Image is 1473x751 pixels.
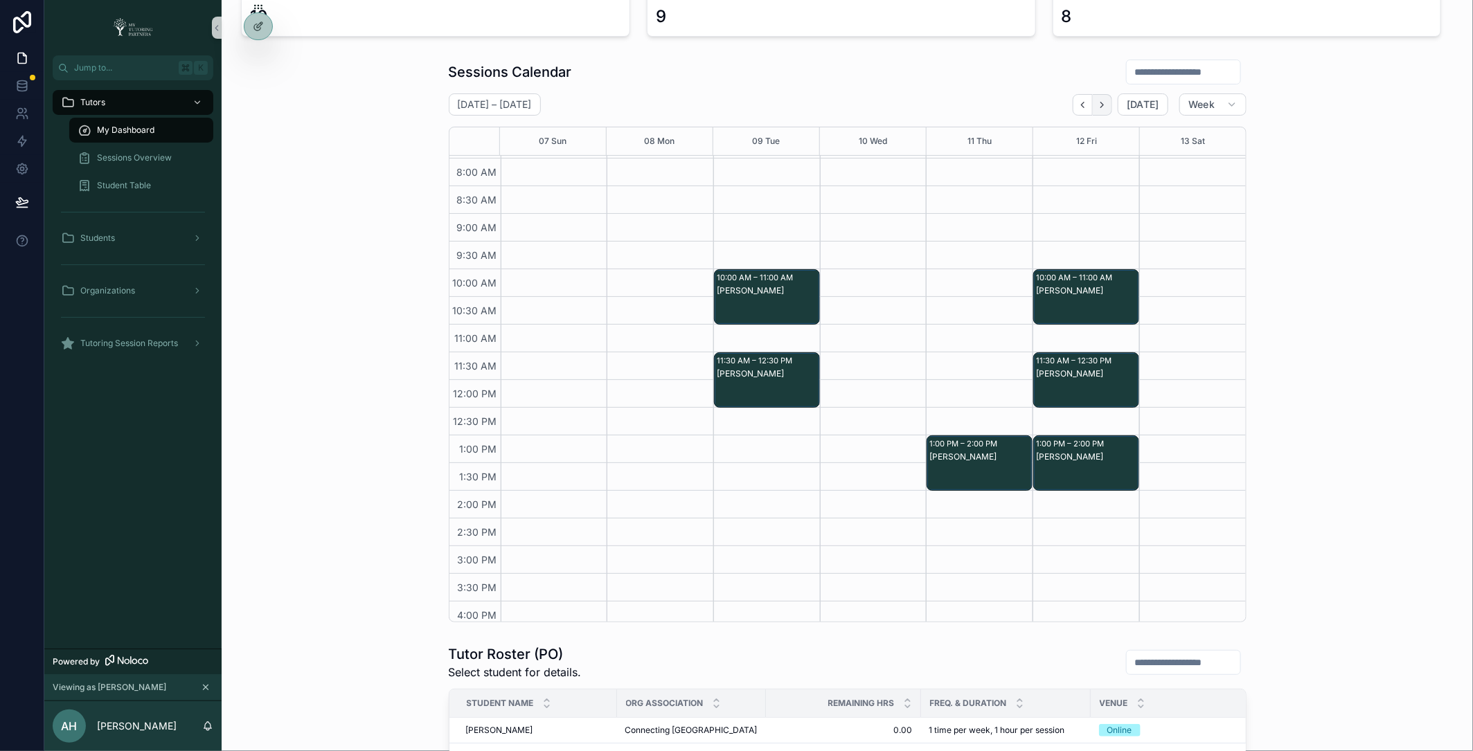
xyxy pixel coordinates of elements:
span: 2:30 PM [454,526,501,538]
div: 1:00 PM – 2:00 PM [929,437,1001,451]
span: Select student for details. [449,664,582,680]
div: [PERSON_NAME] [717,368,819,379]
span: AH [62,718,78,734]
span: 12:30 PM [450,415,501,427]
span: 11:30 AM [452,360,501,372]
span: 11:00 AM [452,332,501,344]
a: Student Table [69,173,213,198]
div: 10:00 AM – 11:00 AM[PERSON_NAME] [715,270,819,324]
button: 07 Sun [539,127,567,155]
div: 11:30 AM – 12:30 PM[PERSON_NAME] [715,353,819,407]
a: Connecting [GEOGRAPHIC_DATA] [625,725,758,736]
span: Jump to... [74,62,173,73]
span: Venue [1100,698,1128,709]
div: [PERSON_NAME] [1036,368,1138,379]
span: Freq. & Duration [930,698,1007,709]
div: 8 [1062,6,1072,28]
div: 9 [656,6,666,28]
button: Jump to...K [53,55,213,80]
div: 1:00 PM – 2:00 PM[PERSON_NAME] [1034,436,1139,490]
div: 1:00 PM – 2:00 PM [1036,437,1107,451]
span: Week [1188,98,1215,111]
a: My Dashboard [69,118,213,143]
span: K [195,62,206,73]
div: [PERSON_NAME] [717,285,819,296]
div: [PERSON_NAME] [929,451,1031,462]
a: Organizations [53,278,213,303]
span: Org Association [626,698,704,709]
a: Tutors [53,90,213,115]
span: Students [80,233,115,244]
span: [PERSON_NAME] [466,725,533,736]
button: 11 Thu [967,127,992,155]
button: 08 Mon [645,127,675,155]
a: Sessions Overview [69,145,213,170]
span: Organizations [80,285,135,296]
span: 10:30 AM [449,305,501,316]
span: [DATE] [1127,98,1159,111]
span: Powered by [53,656,100,667]
button: 09 Tue [753,127,780,155]
span: 1 time per week, 1 hour per session [929,725,1065,736]
span: Student Table [97,180,151,191]
div: Online [1107,724,1132,736]
div: 10:00 AM – 11:00 AM [1036,271,1116,284]
span: Tutoring Session Reports [80,338,178,349]
div: 11:30 AM – 12:30 PM [1036,354,1115,368]
button: 13 Sat [1181,127,1205,155]
button: Week [1179,93,1246,116]
span: 12:00 PM [450,388,501,399]
span: Viewing as [PERSON_NAME] [53,682,166,693]
h2: [DATE] – [DATE] [458,98,532,111]
button: 10 Wed [859,127,887,155]
span: My Dashboard [97,125,154,136]
h1: Sessions Calendar [449,62,572,82]
div: scrollable content [44,80,222,374]
button: [DATE] [1118,93,1168,116]
div: [PERSON_NAME] [1036,285,1138,296]
span: 3:00 PM [454,554,501,565]
span: 10:00 AM [449,277,501,289]
span: 3:30 PM [454,581,501,593]
span: Tutors [80,97,105,108]
button: Next [1093,94,1112,116]
h1: Tutor Roster (PO) [449,644,582,664]
span: 1:00 PM [456,443,501,455]
div: [PERSON_NAME] [1036,451,1138,462]
button: 12 Fri [1076,127,1097,155]
a: Powered by [44,649,222,674]
a: 1 time per week, 1 hour per session [929,725,1082,736]
a: [PERSON_NAME] [466,725,609,736]
div: 10:00 AM – 11:00 AM[PERSON_NAME] [1034,270,1139,324]
span: 2:00 PM [454,498,501,510]
span: 4:00 PM [454,609,501,621]
span: Remaining Hrs [828,698,895,709]
div: 1:00 PM – 2:00 PM[PERSON_NAME] [927,436,1032,490]
a: 0.00 [774,725,913,736]
span: Sessions Overview [97,152,172,163]
button: Back [1073,94,1093,116]
a: Tutoring Session Reports [53,331,213,356]
a: Online [1099,724,1240,736]
span: 9:00 AM [454,221,501,233]
div: 11:30 AM – 12:30 PM[PERSON_NAME] [1034,353,1139,407]
a: Students [53,226,213,251]
span: 8:00 AM [454,166,501,178]
div: 10:00 AM – 11:00 AM [717,271,796,284]
span: Student Name [467,698,534,709]
div: 11:30 AM – 12:30 PM [717,354,796,368]
span: 9:30 AM [454,249,501,261]
span: 8:30 AM [454,194,501,206]
p: [PERSON_NAME] [97,719,177,733]
img: App logo [109,17,157,39]
span: 1:30 PM [456,471,501,482]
